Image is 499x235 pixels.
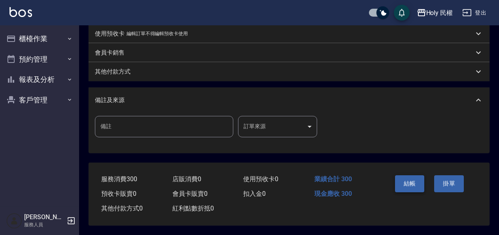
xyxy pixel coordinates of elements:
span: 會員卡販賣 0 [172,190,208,197]
span: 現金應收 300 [314,190,352,197]
p: 使用預收卡 [95,30,125,38]
button: 客戶管理 [3,90,76,110]
p: 服務人員 [24,221,64,228]
div: Holy 民權 [426,8,453,18]
img: Logo [9,7,32,17]
button: 預約管理 [3,49,76,70]
span: 使用預收卡 0 [243,175,278,183]
button: 櫃檯作業 [3,28,76,49]
div: 備註及來源 [89,87,490,113]
button: 結帳 [395,175,425,192]
button: save [394,5,410,21]
div: 其他付款方式 [89,62,490,81]
span: 扣入金 0 [243,190,266,197]
span: 紅利點數折抵 0 [172,205,214,212]
span: 服務消費 300 [101,175,137,183]
button: 掛單 [434,175,464,192]
p: 其他付款方式 [95,68,130,76]
button: 報表及分析 [3,69,76,90]
span: 店販消費 0 [172,175,201,183]
span: 其他付款方式 0 [101,205,143,212]
span: 預收卡販賣 0 [101,190,136,197]
div: 會員卡銷售 [89,43,490,62]
div: 使用預收卡編輯訂單不得編輯預收卡使用 [89,24,490,43]
img: Person [6,213,22,229]
button: Holy 民權 [414,5,456,21]
p: 備註及來源 [95,96,125,104]
p: 編輯訂單不得編輯預收卡使用 [127,30,188,38]
h5: [PERSON_NAME] [24,213,64,221]
p: 會員卡銷售 [95,49,125,57]
span: 業績合計 300 [314,175,352,183]
button: 登出 [459,6,490,20]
